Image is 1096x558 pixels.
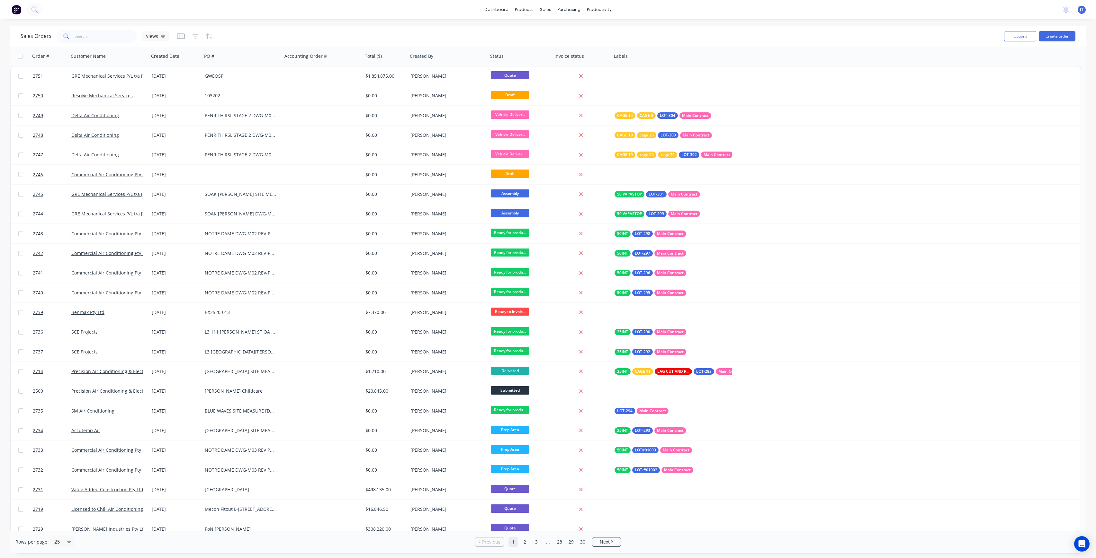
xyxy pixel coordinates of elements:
[410,427,482,434] div: [PERSON_NAME]
[146,33,158,39] span: Views
[152,211,200,217] div: [DATE]
[635,231,650,237] span: LOT-298
[617,112,633,119] span: CAGE 14
[615,132,712,138] button: CAGE 19cage 26LOT-303Main Contract
[491,485,529,493] span: Quote
[365,506,403,512] div: $16,846.50
[410,388,482,394] div: [PERSON_NAME]
[152,132,200,138] div: [DATE]
[152,73,200,79] div: [DATE]
[640,112,653,119] span: CAGE 3
[33,342,71,362] a: 2737
[481,5,512,14] a: dashboard
[152,388,200,394] div: [DATE]
[71,467,149,473] a: Commercial Air Conditioning Pty Ltd
[71,427,100,433] a: Accutemp Air
[365,427,403,434] div: $0.00
[512,5,537,14] div: products
[365,250,403,257] div: $0.00
[71,211,219,217] a: GRE Mechanical Services P/L t/a [PERSON_NAME] & [PERSON_NAME]
[617,270,628,276] span: 50INT
[152,231,200,237] div: [DATE]
[33,112,43,119] span: 2749
[33,290,43,296] span: 2740
[205,408,276,414] div: BLUE WAVES SITE MEASURE [DATE]
[1039,31,1075,41] button: Create order
[33,460,71,480] a: 2732
[33,408,43,414] span: 2735
[71,132,119,138] a: Delta Air Conditioning
[205,250,276,257] div: NOTRE DAME DWG-M02 REV-P2 GROUNF FLOOR UNITS
[491,209,529,217] span: Assembly
[205,368,276,375] div: [GEOGRAPHIC_DATA] SITE MEASURE [DATE]
[410,447,482,453] div: [PERSON_NAME]
[410,73,482,79] div: [PERSON_NAME]
[615,290,686,296] button: 50INTLOT-295Main Contract
[365,290,403,296] div: $0.00
[635,270,650,276] span: LOT-296
[71,368,168,374] a: Precision Air Conditioning & Electrical Pty Ltd
[365,368,403,375] div: $1,210.00
[410,211,482,217] div: [PERSON_NAME]
[617,368,628,375] span: 25INT
[365,270,403,276] div: $0.00
[615,427,686,434] button: 25INTLOT-293Main Contract
[152,270,200,276] div: [DATE]
[410,329,482,335] div: [PERSON_NAME]
[205,329,276,335] div: L3 111 [PERSON_NAME] ST OA SECTION 1, 2
[365,211,403,217] div: $0.00
[205,526,276,532] div: PoN [PERSON_NAME]
[410,92,482,99] div: [PERSON_NAME]
[365,231,403,237] div: $0.00
[205,486,276,493] div: [GEOGRAPHIC_DATA]
[491,426,529,434] span: Prep Area
[615,349,686,355] button: 25INTLOT-292Main Contract
[33,185,71,204] a: 2745
[365,132,403,138] div: $0.00
[681,152,697,158] span: LOT-302
[491,465,529,473] span: Prep Area
[615,408,669,414] button: LOT-294Main Contract
[152,427,200,434] div: [DATE]
[617,329,628,335] span: 25INT
[33,388,43,394] span: 2500
[33,106,71,125] a: 2749
[617,467,628,473] span: 50INT
[1074,536,1090,552] div: Open Intercom Messenger
[365,467,403,473] div: $0.00
[635,290,650,296] span: LOT-295
[615,250,686,257] button: 50INTLOT-297Main Contract
[617,132,633,138] span: CAGE 19
[205,132,276,138] div: PENRITH RSL STAGE 2 DWG-M01 REV-8 RUN C
[33,191,43,197] span: 2745
[365,53,382,59] div: Total ($)
[15,539,47,545] span: Rows per page
[365,526,403,532] div: $308,220.00
[410,506,482,512] div: [PERSON_NAME]
[410,368,482,375] div: [PERSON_NAME]
[33,362,71,381] a: 2714
[33,506,43,512] span: 2719
[617,152,633,158] span: CAGE 19
[365,73,403,79] div: $1,854,875.00
[33,440,71,460] a: 2733
[704,152,730,158] span: Main Contract
[635,329,650,335] span: LOT-290
[410,486,482,493] div: [PERSON_NAME]
[152,250,200,257] div: [DATE]
[584,5,615,14] div: productivity
[615,211,700,217] button: 50 VAPASTOPLOT-299Main Contract
[33,171,43,178] span: 2746
[554,5,584,14] div: purchasing
[205,349,276,355] div: L3 [GEOGRAPHIC_DATA][PERSON_NAME] SECTION 5, 6, 7
[71,191,219,197] a: GRE Mechanical Services P/L t/a [PERSON_NAME] & [PERSON_NAME]
[491,445,529,453] span: Prep Area
[491,189,529,197] span: Assembly
[205,73,276,79] div: GWEOSP
[33,263,71,283] a: 2741
[152,112,200,119] div: [DATE]
[71,53,106,59] div: Customer Name
[33,486,43,493] span: 2731
[365,408,403,414] div: $0.00
[657,290,684,296] span: Main Contract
